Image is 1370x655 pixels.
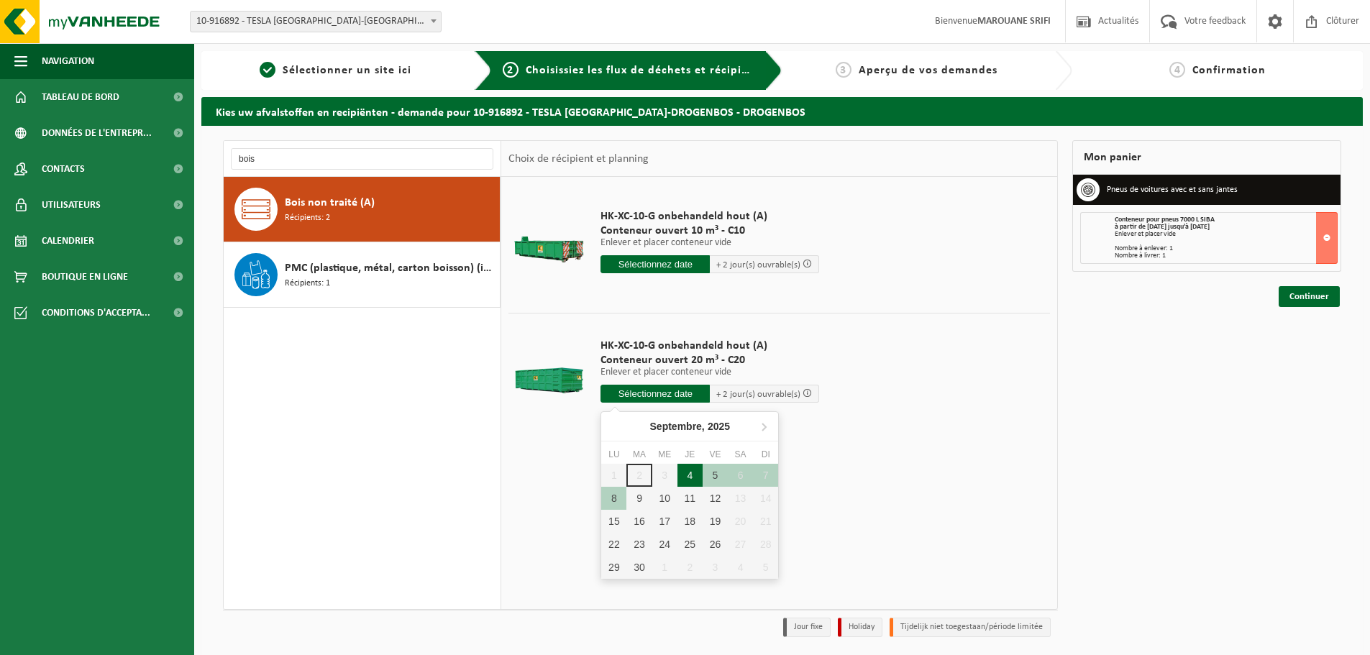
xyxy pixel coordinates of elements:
[201,97,1363,125] h2: Kies uw afvalstoffen en recipiënten - demande pour 10-916892 - TESLA [GEOGRAPHIC_DATA]-DROGENBOS ...
[838,618,882,637] li: Holiday
[42,223,94,259] span: Calendrier
[224,242,501,308] button: PMC (plastique, métal, carton boisson) (industriel) Récipients: 1
[42,79,119,115] span: Tableau de bord
[42,43,94,79] span: Navigation
[231,148,493,170] input: Chercher du matériel
[626,533,652,556] div: 23
[600,353,819,367] span: Conteneur ouvert 20 m³ - C20
[977,16,1051,27] strong: MAROUANE SRIFI
[1115,231,1337,238] div: Enlever et placer vide
[1115,252,1337,260] div: Nombre à livrer: 1
[716,260,800,270] span: + 2 jour(s) ouvrable(s)
[677,556,703,579] div: 2
[600,209,819,224] span: HK-XC-10-G onbehandeld hout (A)
[677,487,703,510] div: 11
[1192,65,1266,76] span: Confirmation
[652,556,677,579] div: 1
[285,194,375,211] span: Bois non traité (A)
[285,211,330,225] span: Récipients: 2
[703,487,728,510] div: 12
[600,238,819,248] p: Enlever et placer conteneur vide
[42,187,101,223] span: Utilisateurs
[703,447,728,462] div: Ve
[652,510,677,533] div: 17
[600,339,819,353] span: HK-XC-10-G onbehandeld hout (A)
[677,533,703,556] div: 25
[600,224,819,238] span: Conteneur ouvert 10 m³ - C10
[1279,286,1340,307] a: Continuer
[601,533,626,556] div: 22
[890,618,1051,637] li: Tijdelijk niet toegestaan/période limitée
[836,62,851,78] span: 3
[626,556,652,579] div: 30
[677,510,703,533] div: 18
[677,447,703,462] div: Je
[652,533,677,556] div: 24
[42,259,128,295] span: Boutique en ligne
[503,62,519,78] span: 2
[753,447,778,462] div: Di
[708,421,730,431] i: 2025
[601,447,626,462] div: Lu
[703,556,728,579] div: 3
[1169,62,1185,78] span: 4
[1115,216,1215,224] span: Conteneur pour pneus 7000 L SIBA
[703,464,728,487] div: 5
[626,510,652,533] div: 16
[600,367,819,377] p: Enlever et placer conteneur vide
[42,151,85,187] span: Contacts
[42,115,152,151] span: Données de l'entrepr...
[644,415,736,438] div: Septembre,
[285,277,330,290] span: Récipients: 1
[190,11,442,32] span: 10-916892 - TESLA BELGIUM-DROGENBOS - DROGENBOS
[728,447,753,462] div: Sa
[260,62,275,78] span: 1
[1115,223,1210,231] strong: à partir de [DATE] jusqu'à [DATE]
[1072,140,1341,175] div: Mon panier
[703,510,728,533] div: 19
[191,12,441,32] span: 10-916892 - TESLA BELGIUM-DROGENBOS - DROGENBOS
[652,447,677,462] div: Me
[626,487,652,510] div: 9
[526,65,765,76] span: Choisissiez les flux de déchets et récipients
[626,447,652,462] div: Ma
[1107,178,1238,201] h3: Pneus de voitures avec et sans jantes
[859,65,997,76] span: Aperçu de vos demandes
[209,62,463,79] a: 1Sélectionner un site ici
[1115,245,1337,252] div: Nombre à enlever: 1
[224,177,501,242] button: Bois non traité (A) Récipients: 2
[783,618,831,637] li: Jour fixe
[600,385,710,403] input: Sélectionnez date
[677,464,703,487] div: 4
[283,65,411,76] span: Sélectionner un site ici
[501,141,656,177] div: Choix de récipient et planning
[703,533,728,556] div: 26
[601,556,626,579] div: 29
[716,390,800,399] span: + 2 jour(s) ouvrable(s)
[601,487,626,510] div: 8
[42,295,150,331] span: Conditions d'accepta...
[285,260,496,277] span: PMC (plastique, métal, carton boisson) (industriel)
[601,510,626,533] div: 15
[600,255,710,273] input: Sélectionnez date
[652,487,677,510] div: 10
